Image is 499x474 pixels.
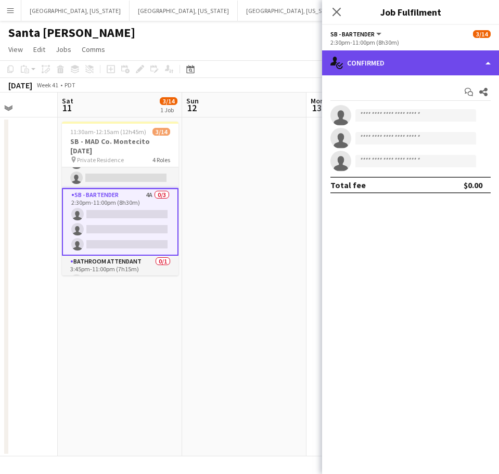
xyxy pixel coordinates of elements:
[473,30,491,38] span: 3/14
[33,45,45,54] span: Edit
[82,45,105,54] span: Comms
[322,5,499,19] h3: Job Fulfilment
[4,43,27,56] a: View
[56,45,71,54] span: Jobs
[52,43,75,56] a: Jobs
[152,156,170,164] span: 4 Roles
[62,137,178,155] h3: SB - MAD Co. Montecito [DATE]
[34,81,60,89] span: Week 41
[130,1,238,21] button: [GEOGRAPHIC_DATA], [US_STATE]
[62,188,178,256] app-card-role: SB - Bartender4A0/32:30pm-11:00pm (8h30m)
[62,122,178,275] app-job-card: 11:30am-12:15am (12h45m) (Sun)3/14SB - MAD Co. Montecito [DATE] Private Residence4 RolesHope Mile...
[186,96,199,106] span: Sun
[238,1,346,21] button: [GEOGRAPHIC_DATA], [US_STATE]
[160,97,177,105] span: 3/14
[311,96,324,106] span: Mon
[330,30,383,38] button: SB - Bartender
[464,180,482,190] div: $0.00
[330,30,375,38] span: SB - Bartender
[62,96,73,106] span: Sat
[62,256,178,291] app-card-role: Bathroom Attendant0/13:45pm-11:00pm (7h15m)
[8,45,23,54] span: View
[8,80,32,90] div: [DATE]
[77,156,124,164] span: Private Residence
[330,180,366,190] div: Total fee
[152,128,170,136] span: 3/14
[60,102,73,114] span: 11
[29,43,49,56] a: Edit
[78,43,109,56] a: Comms
[330,38,491,46] div: 2:30pm-11:00pm (8h30m)
[70,128,152,136] span: 11:30am-12:15am (12h45m) (Sun)
[309,102,324,114] span: 13
[65,81,75,89] div: PDT
[322,50,499,75] div: Confirmed
[8,25,135,41] h1: Santa [PERSON_NAME]
[185,102,199,114] span: 12
[160,106,177,114] div: 1 Job
[21,1,130,21] button: [GEOGRAPHIC_DATA], [US_STATE]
